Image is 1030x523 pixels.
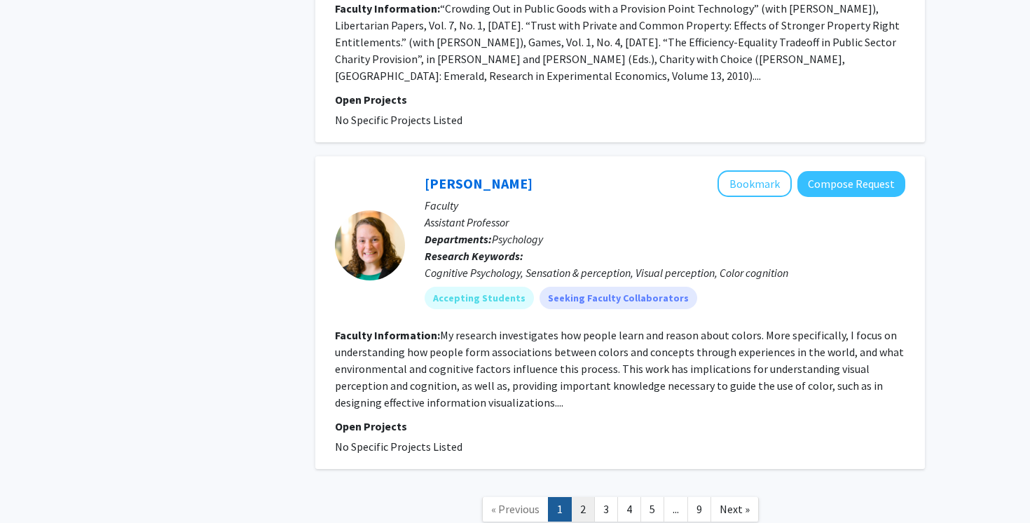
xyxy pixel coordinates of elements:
[540,287,697,309] mat-chip: Seeking Faculty Collaborators
[425,175,533,192] a: [PERSON_NAME]
[687,497,711,522] a: 9
[717,170,792,197] button: Add Melissa Schoenlein to Bookmarks
[335,1,900,83] fg-read-more: “Crowding Out in Public Goods with a Provision Point Technology” (with [PERSON_NAME]), Libertaria...
[720,502,750,516] span: Next »
[335,91,905,108] p: Open Projects
[594,497,618,522] a: 3
[425,232,492,246] b: Departments:
[335,113,462,127] span: No Specific Projects Listed
[335,328,440,342] b: Faculty Information:
[492,232,543,246] span: Psychology
[673,502,679,516] span: ...
[617,497,641,522] a: 4
[11,460,60,512] iframe: Chat
[335,418,905,435] p: Open Projects
[425,264,905,281] div: Cognitive Psychology, Sensation & perception, Visual perception, Color cognition
[640,497,664,522] a: 5
[425,197,905,214] p: Faculty
[797,171,905,197] button: Compose Request to Melissa Schoenlein
[335,1,440,15] b: Faculty Information:
[710,497,759,522] a: Next
[548,497,572,522] a: 1
[335,328,904,409] fg-read-more: My research investigates how people learn and reason about colors. More specifically, I focus on ...
[491,502,540,516] span: « Previous
[571,497,595,522] a: 2
[425,214,905,231] p: Assistant Professor
[425,287,534,309] mat-chip: Accepting Students
[425,249,523,263] b: Research Keywords:
[482,497,549,522] a: Previous Page
[335,440,462,454] span: No Specific Projects Listed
